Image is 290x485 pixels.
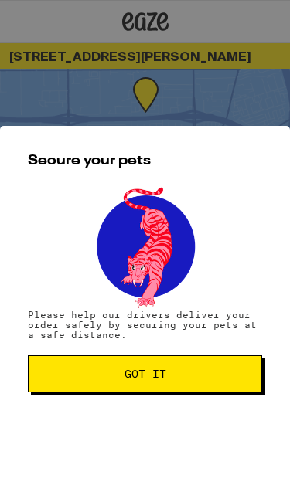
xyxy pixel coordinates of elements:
[36,11,67,25] span: Help
[82,183,209,310] img: pets
[28,310,262,340] p: Please help our drivers deliver your order safely by securing your pets at a safe distance.
[28,154,262,168] h2: Secure your pets
[125,368,166,379] span: Got it
[28,355,262,392] button: Got it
